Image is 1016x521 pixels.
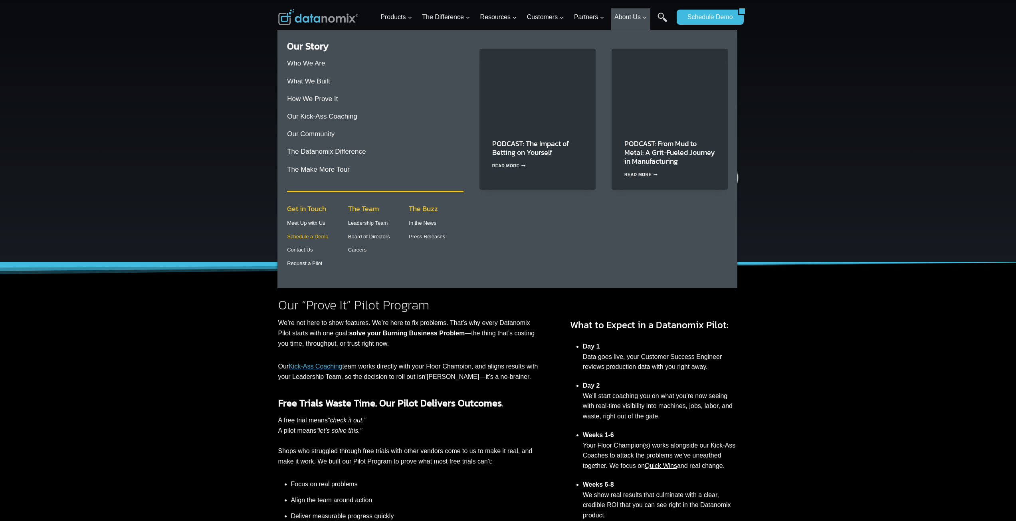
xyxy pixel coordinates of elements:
a: Schedule Demo [677,10,738,25]
span: Customers [527,12,564,22]
a: Careers [348,247,366,253]
a: Who We Are [287,59,325,67]
a: The Datanomix Difference [287,148,366,155]
a: Leadership Team [348,220,388,226]
a: Press Releases [409,234,445,240]
span: Resources [480,12,517,22]
span: Partners [574,12,604,22]
a: Our Story [287,39,329,53]
strong: Free Trials Waste Time. Our Pilot Delivers Outcomes [278,396,502,410]
strong: Weeks 1-6 [583,432,614,438]
a: PODCAST: From Mud to Metal: A Grit-Fueled Journey in Manufacturing [624,138,715,166]
a: How We Prove It [287,95,338,103]
li: We’ll start coaching you on what you’re now seeing with real-time visibility into machines, jobs,... [583,376,738,426]
span: About Us [614,12,647,22]
a: Schedule a Demo [287,234,328,240]
h3: What to Expect in a Datanomix Pilot: [570,318,738,332]
p: We’re not here to show features. We’re here to fix problems. That’s why every Datanomix Pilot sta... [278,318,538,349]
span: Products [380,12,412,22]
p: Our team works directly with your Floor Champion, and aligns results with your Leadership Team, s... [278,361,538,382]
li: Your Floor Champion(s) works alongside our Kick-Ass Coaches to attack the problems we’ve unearthe... [583,426,738,475]
strong: Day 1 [583,343,600,350]
li: Align the team around action [291,492,538,508]
a: Search [658,12,667,30]
a: Contact Us [287,247,313,253]
a: Quick Wins [645,462,677,469]
img: Daniel Anglemyer’s journey from hog barns to shop leadership shows how grit, culture, and tech ca... [612,49,728,126]
span: The Difference [422,12,470,22]
a: The Make More Tour [287,166,350,173]
img: Dan Plath on Manufacturing Mavericks [479,49,596,126]
nav: Primary Navigation [377,4,673,30]
span: The Team [348,203,379,214]
strong: Weeks 6-8 [583,481,614,488]
a: Board of Directors [348,234,390,240]
a: Read More [492,164,526,168]
li: Data goes live, your Customer Success Engineer reviews production data with you right away. [583,337,738,376]
h2: Our “Prove It” Pilot Program [278,299,538,311]
a: Kick-Ass Coaching [289,363,342,370]
a: In the News [409,220,436,226]
a: Request a Pilot [287,260,322,266]
a: PODCAST: The Impact of Betting on Yourself [492,138,569,158]
strong: solve your Burning Business Problem [349,330,465,337]
p: A free trial means A pilot means Shops who struggled through free trials with other vendors come ... [278,415,538,466]
span: The Buzz [409,203,438,214]
strong: Day 2 [583,382,600,389]
a: Our Community [287,130,335,138]
a: Meet Up with Us [287,220,325,226]
a: What We Built [287,77,330,85]
span: Get in Touch [287,203,326,214]
img: Datanomix [278,9,358,25]
em: “let’s solve this.” [317,427,362,434]
h3: . [278,396,538,410]
em: “check it out.” [328,417,366,424]
a: Read More [624,172,658,177]
li: Focus on real problems [291,479,538,492]
a: Our Kick-Ass Coaching [287,113,357,120]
